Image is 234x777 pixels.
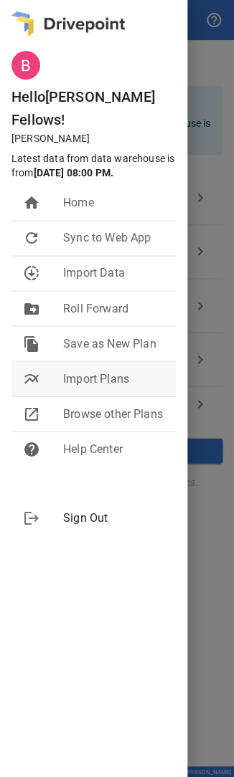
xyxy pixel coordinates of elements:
img: logo [11,11,125,37]
b: [DATE] 08:00 PM . [34,167,113,178]
h6: Hello [PERSON_NAME] Fellows ! [11,85,187,131]
img: ACg8ocJhe01abMxM_9UMjFAkZa-qYwOSvP9xJaVxURDB55cOFN8otQ=s96-c [11,51,40,80]
span: Sign Out [63,509,164,526]
span: Roll Forward [63,300,164,317]
span: help [23,440,40,457]
span: downloading [23,264,40,282]
span: home [23,194,40,211]
span: open_in_new [23,405,40,422]
span: Import Data [63,264,164,282]
span: Sync to Web App [63,229,164,247]
p: Latest data from data warehouse is from [11,151,182,180]
span: Import Plans [63,370,164,387]
span: Browse other Plans [63,405,164,422]
span: Save as New Plan [63,335,164,352]
span: refresh [23,229,40,247]
span: Help Center [63,440,164,457]
p: [PERSON_NAME] [11,131,187,146]
span: drive_file_move [23,300,40,317]
span: logout [23,509,40,526]
span: Home [63,194,164,211]
span: file_copy [23,335,40,352]
span: multiline_chart [23,370,40,387]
